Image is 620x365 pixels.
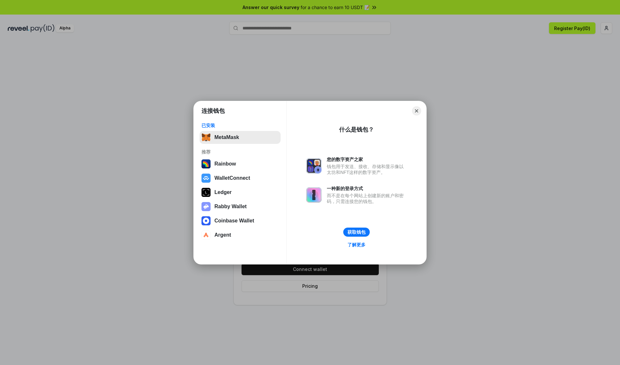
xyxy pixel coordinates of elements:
[214,175,250,181] div: WalletConnect
[327,164,407,175] div: 钱包用于发送、接收、存储和显示像以太坊和NFT这样的数字资产。
[201,123,279,128] div: 已安装
[200,157,281,170] button: Rainbow
[214,218,254,224] div: Coinbase Wallet
[201,174,211,183] img: svg+xml,%3Csvg%20width%3D%2228%22%20height%3D%2228%22%20viewBox%3D%220%200%2028%2028%22%20fill%3D...
[327,156,407,162] div: 您的数字资产之家
[201,216,211,225] img: svg+xml,%3Csvg%20width%3D%2228%22%20height%3D%2228%22%20viewBox%3D%220%200%2028%2028%22%20fill%3D...
[347,229,366,235] div: 获取钱包
[214,189,232,195] div: Ledger
[200,200,281,213] button: Rabby Wallet
[200,186,281,199] button: Ledger
[306,158,322,174] img: svg+xml,%3Csvg%20xmlns%3D%22http%3A%2F%2Fwww.w3.org%2F2000%2Fsvg%22%20fill%3D%22none%22%20viewBox...
[214,134,239,140] div: MetaMask
[344,241,369,249] a: 了解更多
[327,186,407,191] div: 一种新的登录方式
[201,133,211,142] img: svg+xml,%3Csvg%20fill%3D%22none%22%20height%3D%2233%22%20viewBox%3D%220%200%2035%2033%22%20width%...
[201,202,211,211] img: svg+xml,%3Csvg%20xmlns%3D%22http%3A%2F%2Fwww.w3.org%2F2000%2Fsvg%22%20fill%3D%22none%22%20viewBox...
[347,242,366,248] div: 了解更多
[327,193,407,204] div: 而不是在每个网站上创建新的账户和密码，只需连接您的钱包。
[339,126,374,134] div: 什么是钱包？
[201,149,279,155] div: 推荐
[214,204,247,209] div: Rabby Wallet
[343,228,370,237] button: 获取钱包
[201,188,211,197] img: svg+xml,%3Csvg%20xmlns%3D%22http%3A%2F%2Fwww.w3.org%2F2000%2Fsvg%22%20width%3D%2228%22%20height%3...
[412,106,421,115] button: Close
[201,159,211,168] img: svg+xml,%3Csvg%20width%3D%22120%22%20height%3D%22120%22%20viewBox%3D%220%200%20120%20120%22%20fil...
[201,107,225,115] h1: 连接钱包
[200,229,281,242] button: Argent
[306,187,322,203] img: svg+xml,%3Csvg%20xmlns%3D%22http%3A%2F%2Fwww.w3.org%2F2000%2Fsvg%22%20fill%3D%22none%22%20viewBox...
[200,172,281,185] button: WalletConnect
[214,161,236,167] div: Rainbow
[201,231,211,240] img: svg+xml,%3Csvg%20width%3D%2228%22%20height%3D%2228%22%20viewBox%3D%220%200%2028%2028%22%20fill%3D...
[200,131,281,144] button: MetaMask
[200,214,281,227] button: Coinbase Wallet
[214,232,231,238] div: Argent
